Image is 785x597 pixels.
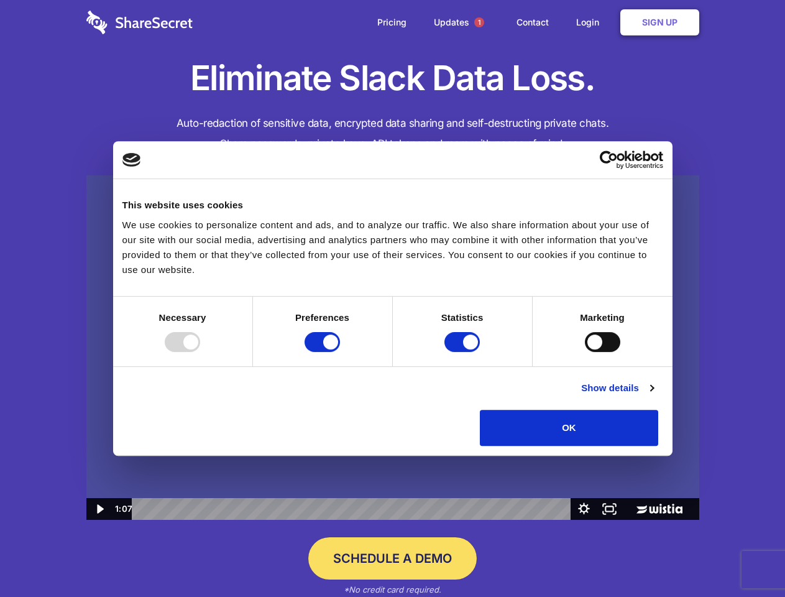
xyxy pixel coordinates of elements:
a: Pricing [365,3,419,42]
em: *No credit card required. [344,585,441,595]
div: We use cookies to personalize content and ads, and to analyze our traffic. We also share informat... [122,218,663,277]
button: Fullscreen [597,498,622,520]
h4: Auto-redaction of sensitive data, encrypted data sharing and self-destructing private chats. Shar... [86,113,699,154]
div: Playbar [142,498,565,520]
div: This website uses cookies [122,198,663,213]
a: Show details [581,381,653,396]
strong: Preferences [295,312,349,323]
strong: Marketing [580,312,625,323]
strong: Necessary [159,312,206,323]
a: Sign Up [620,9,699,35]
img: logo [122,153,141,167]
h1: Eliminate Slack Data Loss. [86,56,699,101]
img: Sharesecret [86,175,699,521]
button: Show settings menu [571,498,597,520]
a: Login [564,3,618,42]
a: Usercentrics Cookiebot - opens in a new window [554,150,663,169]
a: Schedule a Demo [308,537,477,580]
button: Play Video [86,498,112,520]
strong: Statistics [441,312,484,323]
span: 1 [474,17,484,27]
img: logo-wordmark-white-trans-d4663122ce5f474addd5e946df7df03e33cb6a1c49d2221995e7729f52c070b2.svg [86,11,193,34]
a: Wistia Logo -- Learn More [622,498,699,520]
a: Contact [504,3,561,42]
button: OK [480,410,658,446]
